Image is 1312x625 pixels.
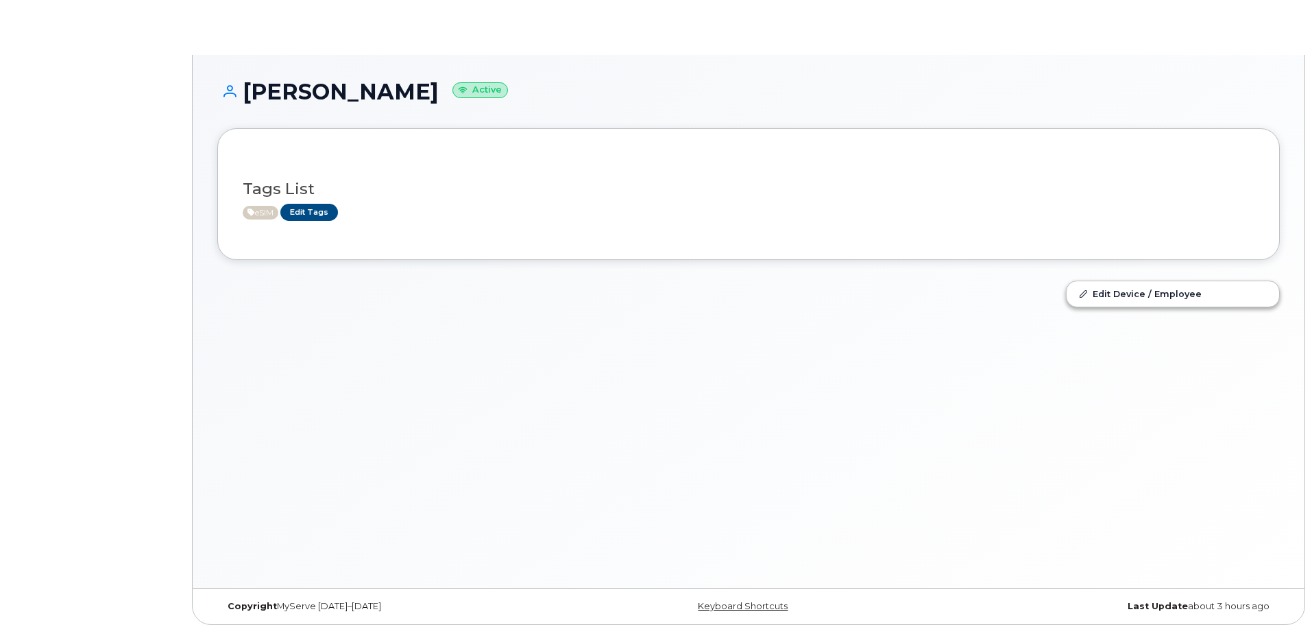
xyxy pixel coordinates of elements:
strong: Copyright [228,601,277,611]
span: Active [243,206,278,220]
strong: Last Update [1128,601,1188,611]
h3: Tags List [243,180,1254,198]
a: Edit Device / Employee [1067,281,1279,306]
div: MyServe [DATE]–[DATE] [217,601,572,612]
h1: [PERSON_NAME] [217,80,1280,104]
a: Edit Tags [280,204,338,221]
small: Active [452,82,508,98]
div: about 3 hours ago [925,601,1280,612]
a: Keyboard Shortcuts [698,601,788,611]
